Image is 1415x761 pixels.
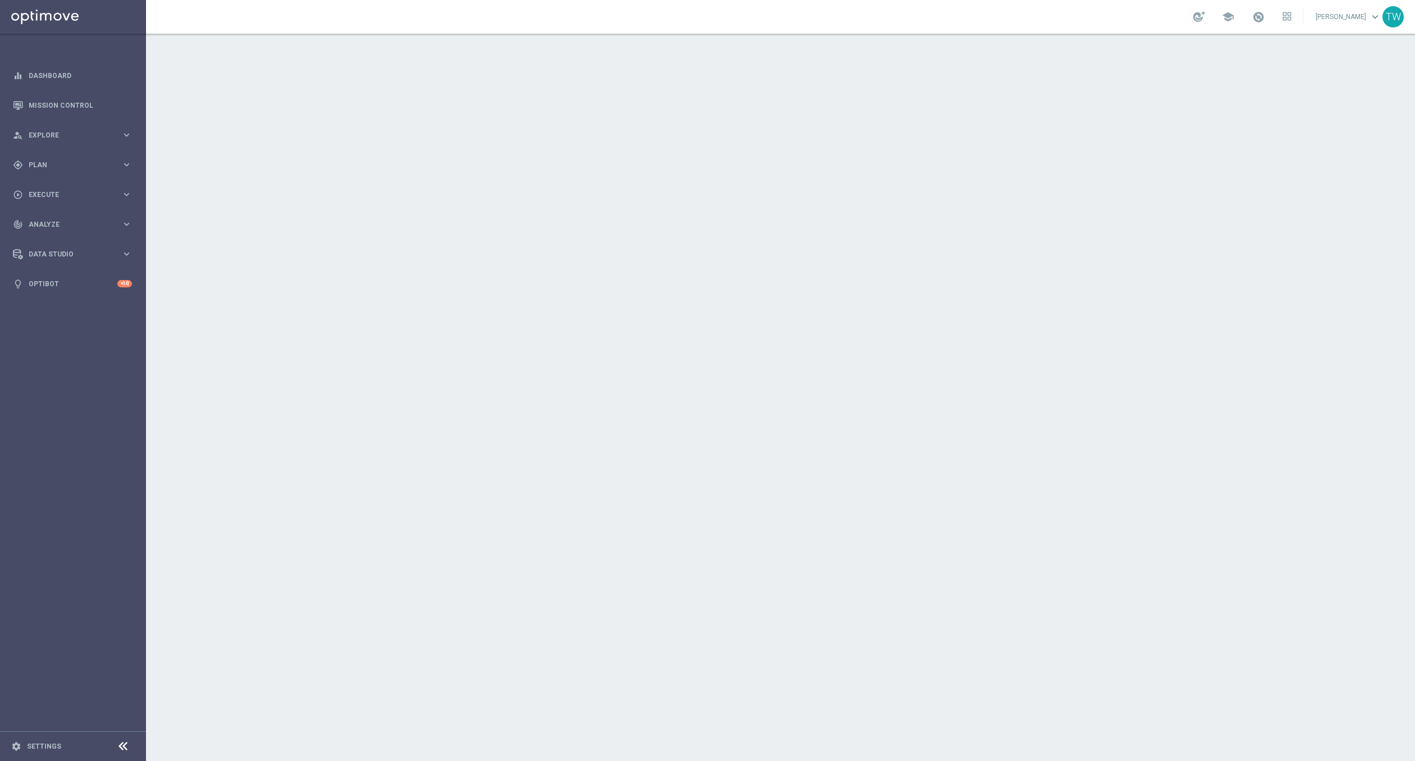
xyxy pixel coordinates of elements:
div: Explore [13,130,121,140]
span: keyboard_arrow_down [1369,11,1381,23]
button: Mission Control [12,101,133,110]
div: Mission Control [13,90,132,120]
i: keyboard_arrow_right [121,249,132,259]
button: track_changes Analyze keyboard_arrow_right [12,220,133,229]
a: Dashboard [29,61,132,90]
span: school [1222,11,1234,23]
button: play_circle_outline Execute keyboard_arrow_right [12,190,133,199]
button: gps_fixed Plan keyboard_arrow_right [12,161,133,169]
i: equalizer [13,71,23,81]
a: Optibot [29,269,117,299]
a: Settings [27,743,61,750]
i: keyboard_arrow_right [121,130,132,140]
span: Plan [29,162,121,168]
div: Execute [13,190,121,200]
div: Data Studio [13,249,121,259]
a: [PERSON_NAME]keyboard_arrow_down [1314,8,1382,25]
button: lightbulb Optibot +10 [12,279,133,288]
i: keyboard_arrow_right [121,219,132,230]
div: Plan [13,160,121,170]
span: Explore [29,132,121,139]
a: Mission Control [29,90,132,120]
div: +10 [117,280,132,287]
button: Data Studio keyboard_arrow_right [12,250,133,259]
div: TW [1382,6,1404,27]
i: track_changes [13,219,23,230]
button: person_search Explore keyboard_arrow_right [12,131,133,140]
i: keyboard_arrow_right [121,189,132,200]
span: Analyze [29,221,121,228]
i: play_circle_outline [13,190,23,200]
span: Execute [29,191,121,198]
span: Data Studio [29,251,121,258]
i: lightbulb [13,279,23,289]
div: Optibot [13,269,132,299]
i: settings [11,741,21,751]
button: equalizer Dashboard [12,71,133,80]
i: gps_fixed [13,160,23,170]
div: Analyze [13,219,121,230]
div: Dashboard [13,61,132,90]
i: keyboard_arrow_right [121,159,132,170]
i: person_search [13,130,23,140]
